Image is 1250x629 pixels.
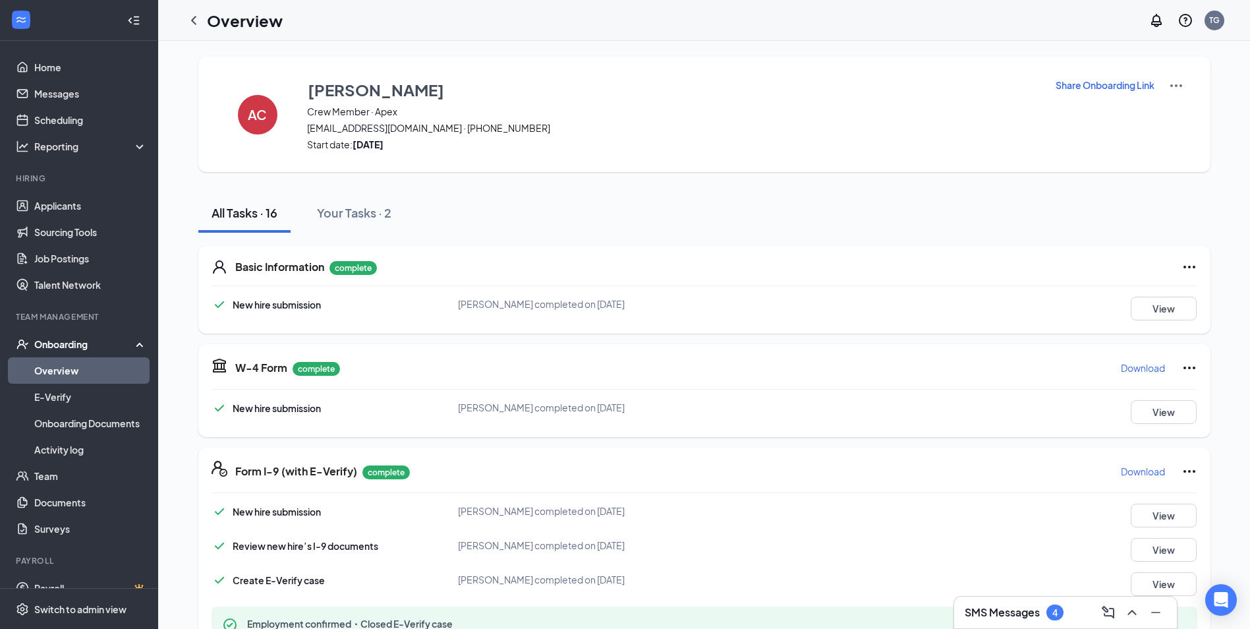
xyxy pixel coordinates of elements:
button: ChevronUp [1122,602,1143,623]
strong: [DATE] [353,138,384,150]
button: View [1131,400,1197,424]
span: New hire submission [233,506,321,518]
button: Download [1120,357,1166,378]
a: Applicants [34,193,147,219]
a: PayrollCrown [34,575,147,601]
a: Team [34,463,147,489]
span: New hire submission [233,299,321,311]
a: Onboarding Documents [34,410,147,436]
p: complete [293,362,340,376]
button: View [1131,538,1197,562]
div: Onboarding [34,338,136,351]
button: Download [1120,461,1166,482]
svg: ChevronLeft [186,13,202,28]
h5: Form I-9 (with E-Verify) [235,464,357,479]
span: [PERSON_NAME] completed on [DATE] [458,505,625,517]
span: Start date: [307,138,1038,151]
button: View [1131,572,1197,596]
svg: Analysis [16,140,29,153]
a: Job Postings [34,245,147,272]
h5: Basic Information [235,260,324,274]
a: Documents [34,489,147,516]
span: Review new hire’s I-9 documents [233,540,378,552]
span: New hire submission [233,402,321,414]
div: Switch to admin view [34,603,127,616]
svg: Checkmark [212,297,227,313]
div: Payroll [16,555,144,566]
span: [PERSON_NAME] completed on [DATE] [458,574,625,585]
svg: Ellipses [1181,259,1197,275]
a: E-Verify [34,384,147,410]
span: [PERSON_NAME] completed on [DATE] [458,298,625,310]
a: Sourcing Tools [34,219,147,245]
button: Minimize [1145,602,1166,623]
svg: Collapse [127,14,140,27]
button: [PERSON_NAME] [307,78,1038,102]
button: View [1131,297,1197,320]
span: Crew Member · Apex [307,105,1038,118]
svg: Checkmark [212,504,227,520]
svg: Ellipses [1181,360,1197,376]
a: Talent Network [34,272,147,298]
span: [PERSON_NAME] completed on [DATE] [458,402,625,413]
p: complete [329,261,377,275]
p: Download [1121,465,1165,478]
div: Reporting [34,140,148,153]
svg: Notifications [1149,13,1164,28]
div: TG [1209,15,1220,26]
svg: Minimize [1148,605,1164,620]
h3: [PERSON_NAME] [308,78,444,101]
p: Download [1121,361,1165,374]
div: Team Management [16,311,144,322]
svg: User [212,259,227,275]
h1: Overview [207,9,283,32]
a: Overview [34,357,147,384]
svg: Checkmark [212,400,227,416]
h4: AC [248,110,267,119]
button: Share Onboarding Link [1055,78,1155,92]
div: All Tasks · 16 [212,204,277,221]
a: Activity log [34,436,147,463]
svg: ChevronUp [1124,605,1140,620]
a: Scheduling [34,107,147,133]
svg: FormI9EVerifyIcon [212,461,227,477]
span: [EMAIL_ADDRESS][DOMAIN_NAME] · [PHONE_NUMBER] [307,121,1038,135]
svg: UserCheck [16,338,29,351]
div: Open Intercom Messenger [1205,584,1237,616]
img: More Actions [1168,78,1184,94]
button: AC [225,78,291,151]
p: complete [362,465,410,479]
svg: WorkstreamLogo [14,13,28,26]
div: Hiring [16,173,144,184]
svg: Ellipses [1181,464,1197,479]
svg: ComposeMessage [1100,605,1116,620]
svg: Settings [16,603,29,616]
svg: Checkmark [212,572,227,588]
a: Surveys [34,516,147,542]
div: Your Tasks · 2 [317,204,391,221]
svg: QuestionInfo [1178,13,1193,28]
h3: SMS Messages [965,605,1040,620]
a: Home [34,54,147,80]
a: Messages [34,80,147,107]
button: ComposeMessage [1098,602,1119,623]
button: View [1131,504,1197,527]
div: 4 [1052,607,1058,618]
svg: TaxGovernmentIcon [212,357,227,373]
h5: W-4 Form [235,361,287,375]
span: Create E-Verify case [233,574,325,586]
span: [PERSON_NAME] completed on [DATE] [458,539,625,551]
p: Share Onboarding Link [1056,78,1154,92]
svg: Checkmark [212,538,227,554]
